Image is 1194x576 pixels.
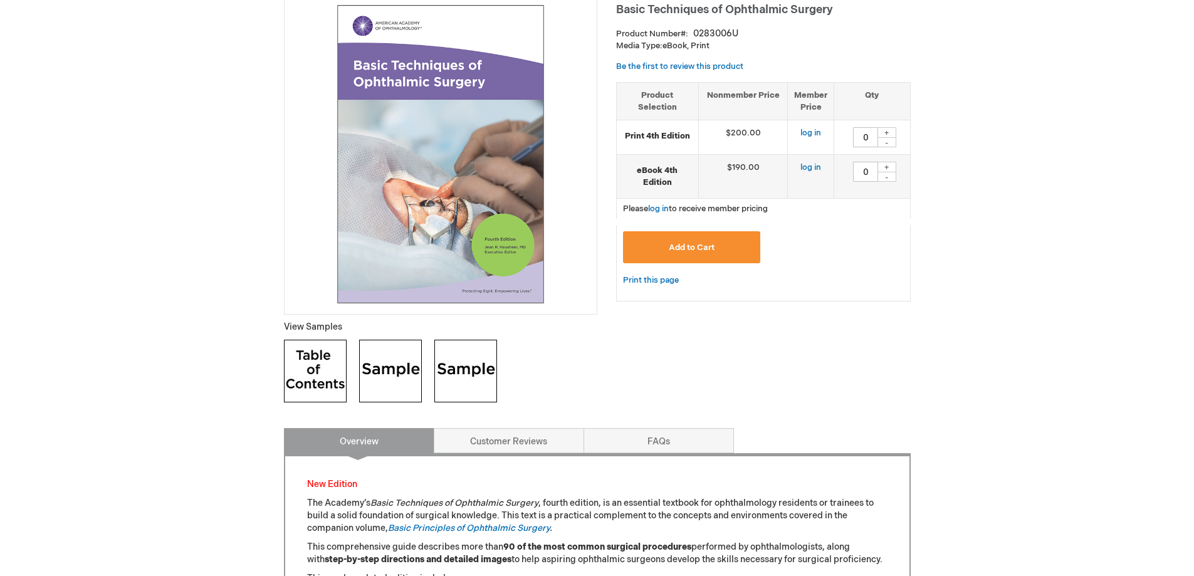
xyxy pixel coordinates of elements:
[877,137,896,147] div: -
[877,127,896,138] div: +
[616,29,688,39] strong: Product Number
[359,340,422,402] img: Click to view
[698,155,788,199] td: $190.00
[800,128,821,138] a: log in
[370,498,538,508] em: Basic Techniques of Ophthalmic Surgery
[584,428,734,453] a: FAQs
[388,523,552,533] em: .
[698,82,788,120] th: Nonmember Price
[284,340,347,402] img: Click to view
[623,273,679,288] a: Print this page
[284,321,597,333] p: View Samples
[853,162,878,182] input: Qty
[693,28,738,40] div: 0283006U
[800,162,821,172] a: log in
[853,127,878,147] input: Qty
[503,542,691,552] strong: 90 of the most common surgical procedures
[617,82,699,120] th: Product Selection
[325,554,511,565] strong: step-by-step directions and detailed images
[623,165,692,188] strong: eBook 4th Edition
[788,82,834,120] th: Member Price
[307,479,357,490] font: New Edition
[307,497,888,535] p: The Academy’s , fourth edition, is an essential textbook for ophthalmology residents or trainees ...
[284,428,434,453] a: Overview
[669,243,715,253] span: Add to Cart
[616,3,833,16] span: Basic Techniques of Ophthalmic Surgery
[291,4,590,304] img: Basic Techniques of Ophthalmic Surgery
[388,523,550,533] a: Basic Principles of Ophthalmic Surgery
[877,162,896,172] div: +
[834,82,910,120] th: Qty
[434,340,497,402] img: Click to view
[616,41,662,51] strong: Media Type:
[616,40,911,52] p: eBook, Print
[623,204,768,214] span: Please to receive member pricing
[648,204,669,214] a: log in
[434,428,584,453] a: Customer Reviews
[307,541,888,566] p: This comprehensive guide describes more than performed by ophthalmologists, along with to help as...
[616,61,743,71] a: Be the first to review this product
[698,120,788,155] td: $200.00
[623,231,761,263] button: Add to Cart
[623,130,692,142] strong: Print 4th Edition
[877,172,896,182] div: -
